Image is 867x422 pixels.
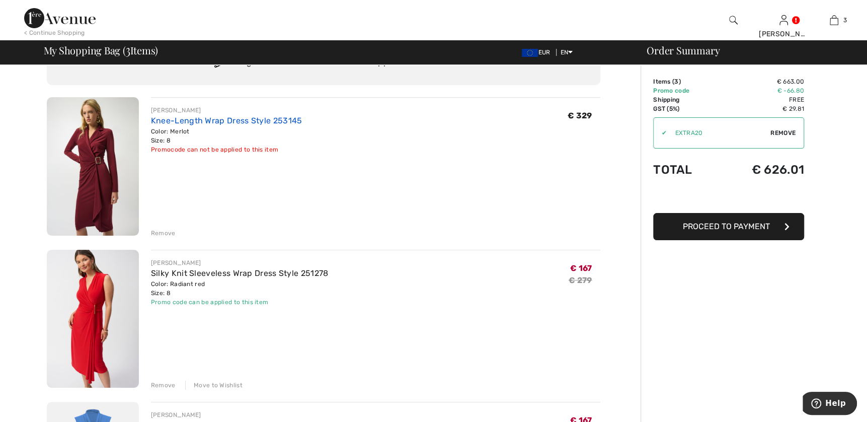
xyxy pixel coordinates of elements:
input: Promo code [667,118,770,148]
img: Euro [522,49,538,57]
td: Free [718,95,804,104]
div: Remove [151,381,176,390]
a: 3 [809,14,858,26]
img: My Info [779,14,788,26]
div: Promocode can not be applied to this item [151,145,302,154]
span: € 329 [568,111,592,120]
a: Silky Knit Sleeveless Wrap Dress Style 251278 [151,268,329,278]
button: Proceed to Payment [653,213,804,240]
span: 3 [126,43,130,56]
div: [PERSON_NAME] [151,106,302,115]
img: My Bag [830,14,838,26]
span: EN [561,49,573,56]
s: € 279 [569,275,592,285]
span: Remove [770,128,796,137]
span: My Shopping Bag ( Items) [44,45,159,55]
div: ✔ [654,128,667,137]
td: € 626.01 [718,153,804,187]
span: € 167 [570,263,592,273]
div: [PERSON_NAME] [759,29,808,39]
div: [PERSON_NAME] [151,258,329,267]
iframe: Opens a widget where you can find more information [803,392,857,417]
div: Order Summary [635,45,861,55]
div: < Continue Shopping [24,28,85,37]
div: Color: Radiant red Size: 8 [151,279,329,298]
div: Color: Merlot Size: 8 [151,127,302,145]
td: Items ( ) [653,77,718,86]
span: Proceed to Payment [683,222,770,231]
img: Silky Knit Sleeveless Wrap Dress Style 251278 [47,250,139,388]
img: search the website [729,14,738,26]
td: Promo code [653,86,718,95]
td: Shipping [653,95,718,104]
td: GST (5%) [653,104,718,113]
td: € 663.00 [718,77,804,86]
div: Promo code can be applied to this item [151,298,329,307]
td: € 29.81 [718,104,804,113]
td: Total [653,153,718,187]
a: Knee-Length Wrap Dress Style 253145 [151,116,302,125]
span: 3 [843,16,847,25]
div: Move to Wishlist [185,381,243,390]
div: [PERSON_NAME] [151,410,329,419]
td: € -66.80 [718,86,804,95]
span: EUR [522,49,554,56]
iframe: PayPal [653,187,804,209]
img: Knee-Length Wrap Dress Style 253145 [47,97,139,236]
div: Remove [151,229,176,238]
span: 3 [674,78,678,85]
a: Sign In [779,15,788,25]
img: 1ère Avenue [24,8,96,28]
